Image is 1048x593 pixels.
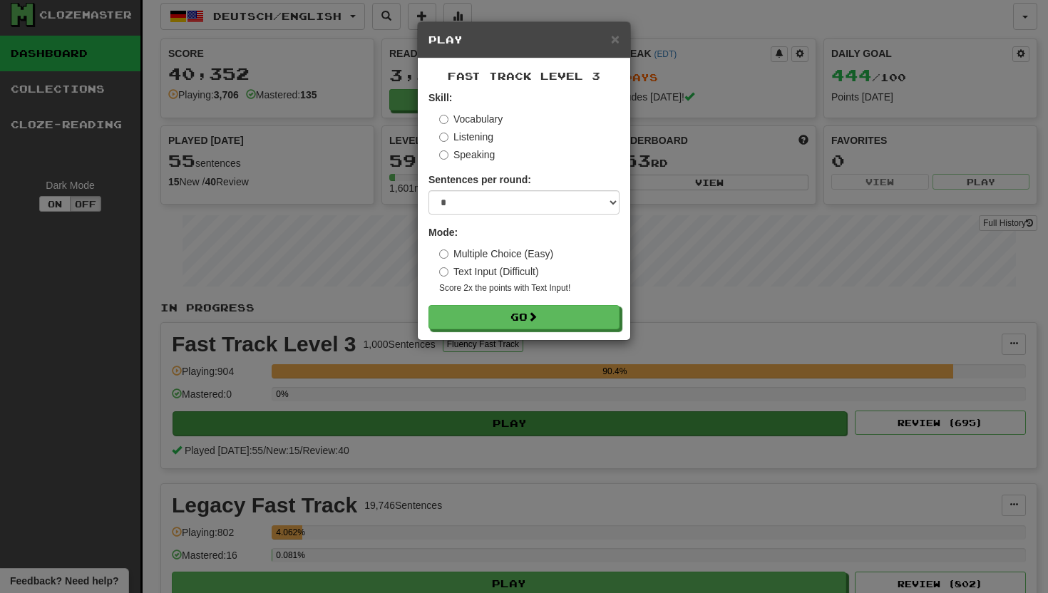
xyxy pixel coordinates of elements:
small: Score 2x the points with Text Input ! [439,282,620,294]
label: Text Input (Difficult) [439,264,539,279]
span: × [611,31,620,47]
strong: Mode: [428,227,458,238]
strong: Skill: [428,92,452,103]
button: Go [428,305,620,329]
label: Speaking [439,148,495,162]
input: Listening [439,133,448,142]
button: Close [611,31,620,46]
input: Speaking [439,150,448,160]
label: Multiple Choice (Easy) [439,247,553,261]
label: Vocabulary [439,112,503,126]
input: Multiple Choice (Easy) [439,249,448,259]
label: Listening [439,130,493,144]
input: Vocabulary [439,115,448,124]
h5: Play [428,33,620,47]
input: Text Input (Difficult) [439,267,448,277]
label: Sentences per round: [428,172,531,187]
span: Fast Track Level 3 [448,70,600,82]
